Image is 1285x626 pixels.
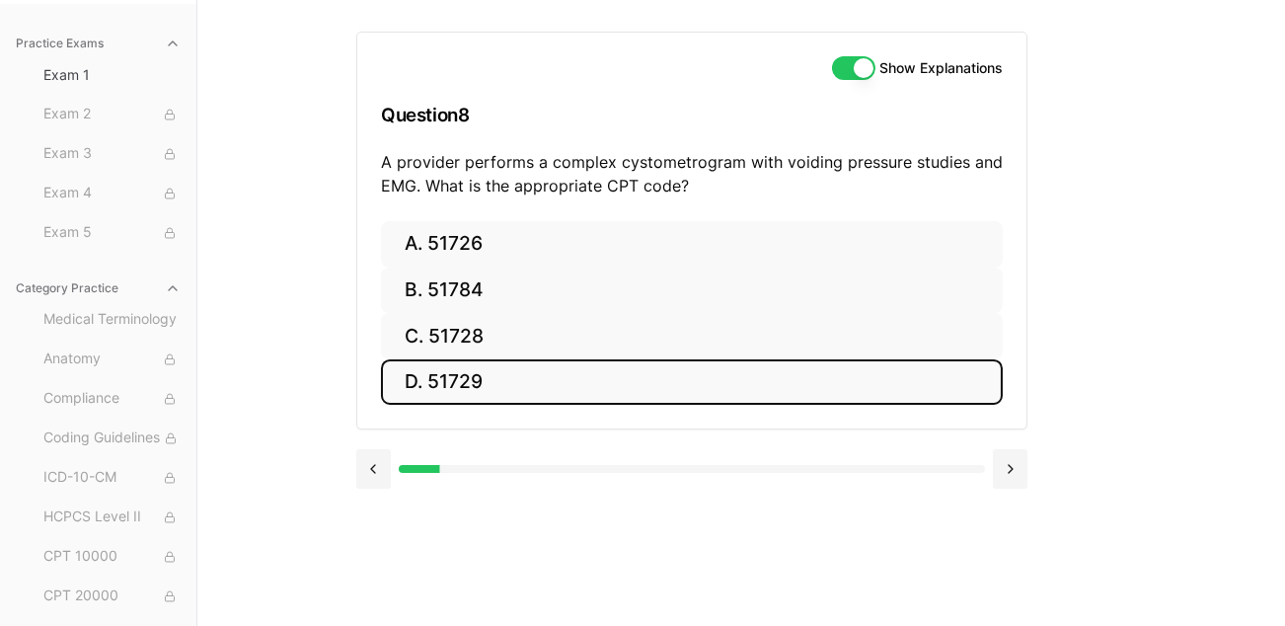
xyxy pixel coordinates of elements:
p: A provider performs a complex cystometrogram with voiding pressure studies and EMG. What is the a... [381,150,1003,197]
button: D. 51729 [381,359,1003,406]
button: Category Practice [8,273,189,304]
span: Coding Guidelines [43,428,181,449]
span: Exam 5 [43,222,181,244]
span: Exam 3 [43,143,181,165]
button: Exam 4 [36,178,189,209]
button: CPT 10000 [36,541,189,573]
button: Exam 1 [36,59,189,91]
span: Exam 2 [43,104,181,125]
button: CPT 20000 [36,581,189,612]
button: Anatomy [36,344,189,375]
button: A. 51726 [381,221,1003,268]
button: ICD-10-CM [36,462,189,494]
button: Medical Terminology [36,304,189,336]
button: Practice Exams [8,28,189,59]
span: CPT 10000 [43,546,181,568]
span: Anatomy [43,349,181,370]
h3: Question 8 [381,86,1003,144]
span: Exam 1 [43,65,181,85]
span: Exam 4 [43,183,181,204]
button: Coding Guidelines [36,423,189,454]
button: Exam 3 [36,138,189,170]
button: Exam 2 [36,99,189,130]
button: B. 51784 [381,268,1003,314]
button: Exam 5 [36,217,189,249]
button: C. 51728 [381,313,1003,359]
span: ICD-10-CM [43,467,181,489]
span: HCPCS Level II [43,507,181,528]
button: HCPCS Level II [36,502,189,533]
button: Compliance [36,383,189,415]
span: Compliance [43,388,181,410]
span: CPT 20000 [43,586,181,607]
span: Medical Terminology [43,309,181,331]
label: Show Explanations [879,61,1003,75]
